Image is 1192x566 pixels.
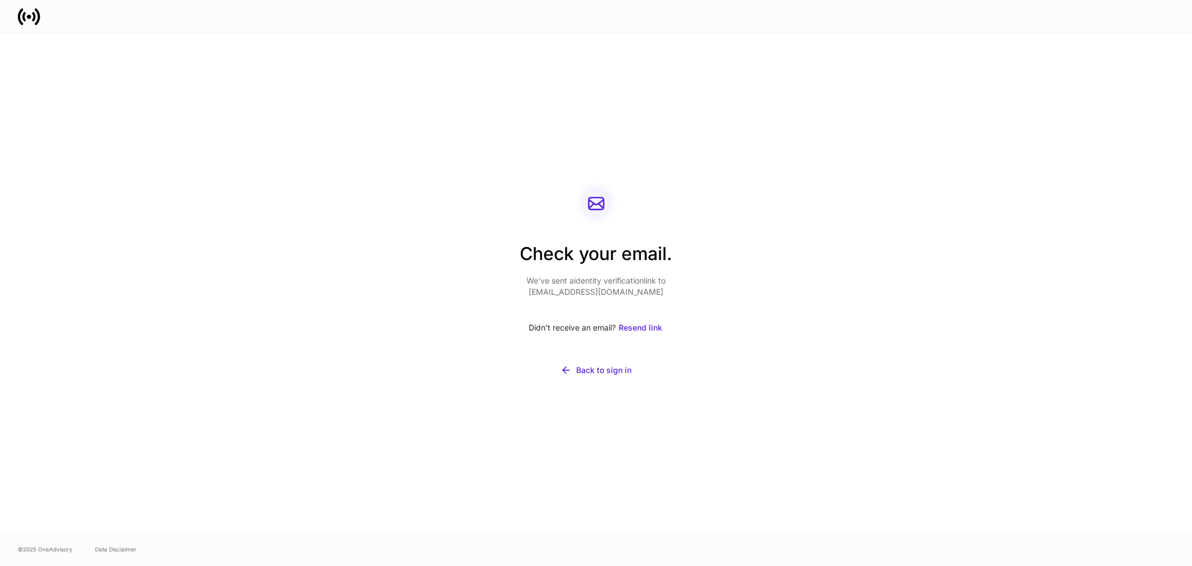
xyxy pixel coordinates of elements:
[619,315,663,340] button: Resend link
[95,545,136,554] a: Data Disclaimer
[520,315,672,340] div: Didn’t receive an email?
[520,242,672,275] h2: Check your email.
[576,365,631,376] div: Back to sign in
[520,358,672,383] button: Back to sign in
[619,322,663,333] div: Resend link
[18,545,73,554] span: © 2025 OneAdvisory
[520,275,672,298] p: We’ve sent a identity verification link to [EMAIL_ADDRESS][DOMAIN_NAME]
